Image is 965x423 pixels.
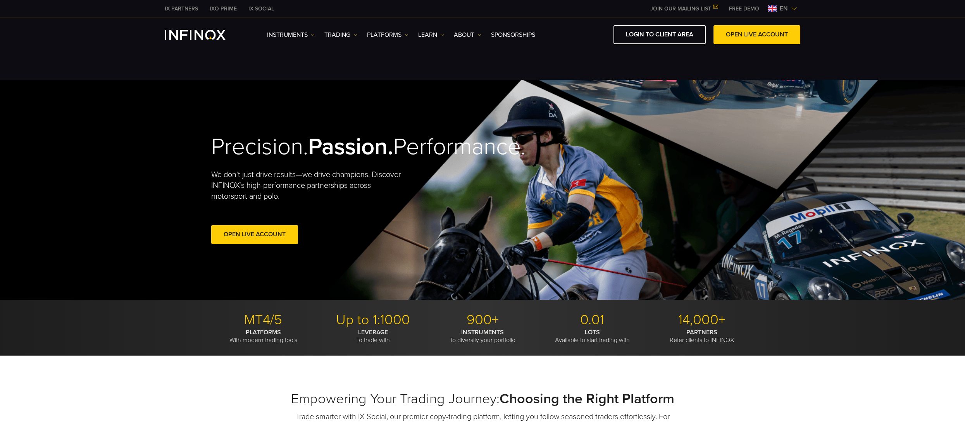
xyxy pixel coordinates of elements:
p: With modern trading tools [211,328,315,344]
a: INFINOX [159,5,204,13]
p: We don't just drive results—we drive champions. Discover INFINOX’s high-performance partnerships ... [211,169,407,202]
strong: PLATFORMS [246,328,281,336]
p: Up to 1:1000 [321,311,425,328]
span: en [777,4,791,13]
h2: Empowering Your Trading Journey: [211,390,754,408]
strong: PARTNERS [686,328,717,336]
p: Available to start trading with [540,328,644,344]
p: MT4/5 [211,311,315,328]
p: To trade with [321,328,425,344]
a: PLATFORMS [367,30,408,40]
strong: Choosing the Right Platform [500,390,674,407]
a: ABOUT [454,30,481,40]
a: OPEN LIVE ACCOUNT [713,25,800,44]
p: 0.01 [540,311,644,328]
a: INFINOX MENU [723,5,765,13]
a: JOIN OUR MAILING LIST [644,5,723,12]
p: Refer clients to INFINOX [650,328,754,344]
a: TRADING [324,30,357,40]
h2: Precision. Performance. [211,133,455,161]
a: INFINOX Logo [165,30,244,40]
p: 900+ [431,311,534,328]
a: Learn [418,30,444,40]
a: INFINOX [204,5,243,13]
a: LOGIN TO CLIENT AREA [613,25,706,44]
strong: LEVERAGE [358,328,388,336]
a: SPONSORSHIPS [491,30,535,40]
a: Instruments [267,30,315,40]
p: To diversify your portfolio [431,328,534,344]
strong: INSTRUMENTS [461,328,504,336]
a: Open Live Account [211,225,298,244]
strong: LOTS [585,328,600,336]
p: 14,000+ [650,311,754,328]
a: INFINOX [243,5,280,13]
strong: Passion. [308,133,393,161]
